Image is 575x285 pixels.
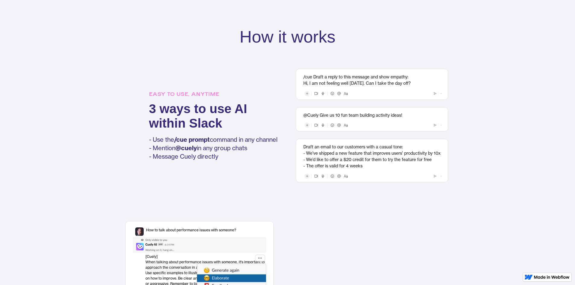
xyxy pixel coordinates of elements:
p: - Use the command in any channel - Mention in any group chats - Message Cuely directly [149,135,278,161]
div: @Cuely Give us 10 fun team building activity ideas! [303,112,441,119]
strong: @cuely [175,144,197,152]
h5: EASY TO USE, ANYTIME [149,90,278,99]
div: /cue Draft a reply to this message and show empathy: Hi, I am not feeling well [DATE]. Can I take... [303,74,441,87]
img: Made in Webflow [534,275,570,279]
div: How to talk about performance issues with someone? [146,227,236,233]
div: Draft an email to our customers with a casual tone: - We’ve shipped a new feature that improves u... [303,144,441,169]
strong: /cue prompt [174,136,210,143]
h3: 3 ways to use AI within Slack [149,102,278,131]
h2: How it works [240,27,335,46]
